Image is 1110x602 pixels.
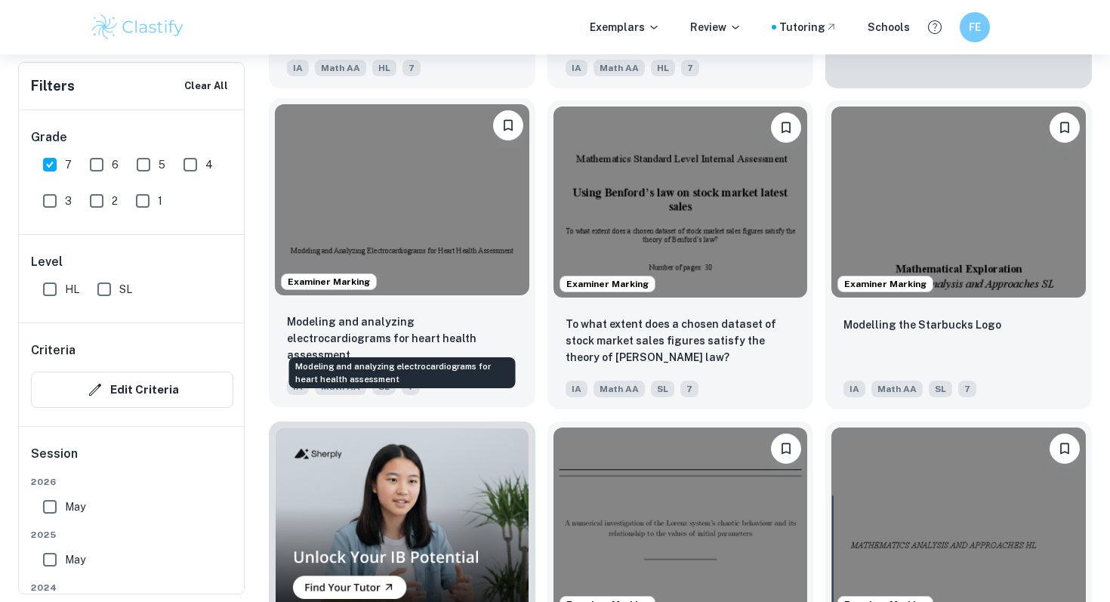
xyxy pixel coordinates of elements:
[560,277,655,291] span: Examiner Marking
[871,381,923,397] span: Math AA
[112,156,119,173] span: 6
[566,60,587,76] span: IA
[960,12,990,42] button: FE
[90,12,186,42] img: Clastify logo
[838,277,933,291] span: Examiner Marking
[1050,434,1080,464] button: Bookmark
[31,445,233,475] h6: Session
[590,19,660,36] p: Exemplars
[493,110,523,140] button: Bookmark
[282,275,376,289] span: Examiner Marking
[771,113,801,143] button: Bookmark
[651,60,675,76] span: HL
[158,193,162,209] span: 1
[65,499,85,515] span: May
[31,475,233,489] span: 2026
[681,60,699,76] span: 7
[1050,113,1080,143] button: Bookmark
[65,551,85,568] span: May
[65,156,72,173] span: 7
[547,100,814,409] a: Examiner MarkingBookmarkTo what extent does a chosen dataset of stock market sales figures satisf...
[315,60,366,76] span: Math AA
[566,316,796,366] p: To what extent does a chosen dataset of stock market sales figures satisfy the theory of Benford’...
[205,156,213,173] span: 4
[843,381,865,397] span: IA
[112,193,118,209] span: 2
[868,19,910,36] a: Schools
[159,156,165,173] span: 5
[967,19,984,36] h6: FE
[31,528,233,542] span: 2025
[594,381,645,397] span: Math AA
[402,60,421,76] span: 7
[680,381,698,397] span: 7
[65,281,79,298] span: HL
[287,60,309,76] span: IA
[275,104,529,295] img: Math AA IA example thumbnail: Modeling and analyzing electrocardiogram
[31,128,233,147] h6: Grade
[31,341,76,360] h6: Criteria
[566,381,587,397] span: IA
[929,381,952,397] span: SL
[269,100,535,409] a: Examiner MarkingBookmarkModeling and analyzing electrocardiograms for heart health assessmentIAMa...
[690,19,742,36] p: Review
[180,75,232,97] button: Clear All
[289,357,516,388] div: Modeling and analyzing electrocardiograms for heart health assessment
[651,381,674,397] span: SL
[31,372,233,408] button: Edit Criteria
[287,313,517,363] p: Modeling and analyzing electrocardiograms for heart health assessment
[31,253,233,271] h6: Level
[843,316,1001,333] p: Modelling the Starbucks Logo
[779,19,837,36] a: Tutoring
[65,193,72,209] span: 3
[922,14,948,40] button: Help and Feedback
[119,281,132,298] span: SL
[553,107,808,297] img: Math AA IA example thumbnail: To what extent does a chosen dataset of
[958,381,976,397] span: 7
[594,60,645,76] span: Math AA
[31,581,233,594] span: 2024
[825,100,1092,409] a: Examiner MarkingBookmarkModelling the Starbucks LogoIAMath AASL7
[771,434,801,464] button: Bookmark
[31,76,75,97] h6: Filters
[372,60,396,76] span: HL
[831,107,1086,297] img: Math AA IA example thumbnail: Modelling the Starbucks Logo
